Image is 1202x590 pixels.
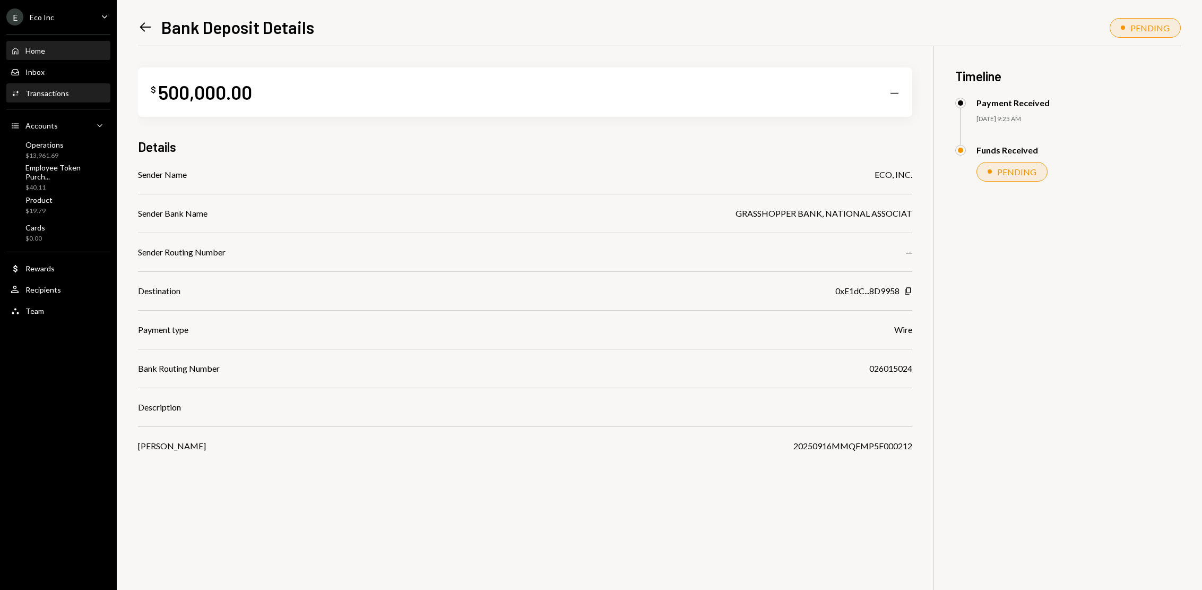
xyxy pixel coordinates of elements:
[138,323,188,336] div: Payment type
[25,223,45,232] div: Cards
[138,138,176,156] h3: Details
[138,285,180,297] div: Destination
[869,362,912,375] div: 026015024
[1130,23,1170,33] div: PENDING
[25,264,55,273] div: Rewards
[138,168,187,181] div: Sender Name
[151,84,156,95] div: $
[6,220,110,245] a: Cards$0.00
[25,183,106,192] div: $40.11
[894,323,912,336] div: Wire
[138,440,206,452] div: [PERSON_NAME]
[138,362,220,375] div: Bank Routing Number
[25,207,53,216] div: $19.79
[25,163,106,181] div: Employee Token Purch...
[138,207,207,220] div: Sender Bank Name
[905,246,912,259] div: —
[976,115,1181,124] div: [DATE] 9:25 AM
[976,145,1038,155] div: Funds Received
[25,46,45,55] div: Home
[889,85,900,100] div: —
[25,67,45,76] div: Inbox
[976,98,1050,108] div: Payment Received
[138,246,226,259] div: Sender Routing Number
[25,89,69,98] div: Transactions
[6,41,110,60] a: Home
[6,8,23,25] div: E
[955,67,1181,85] h3: Timeline
[835,285,900,297] div: 0xE1dC...8D9958
[158,80,252,104] div: 500,000.00
[6,165,110,190] a: Employee Token Purch...$40.11
[25,234,45,243] div: $0.00
[736,207,912,220] div: GRASSHOPPER BANK, NATIONAL ASSOCIAT
[25,285,61,294] div: Recipients
[997,167,1036,177] div: PENDING
[875,168,912,181] div: ECO, INC.
[25,140,64,149] div: Operations
[161,16,314,38] h1: Bank Deposit Details
[25,151,64,160] div: $13,961.69
[6,83,110,102] a: Transactions
[6,192,110,218] a: Product$19.79
[25,121,58,130] div: Accounts
[138,401,181,414] div: Description
[6,137,110,163] a: Operations$13,961.69
[793,440,912,452] div: 20250916MMQFMP5F000212
[6,116,110,135] a: Accounts
[6,259,110,278] a: Rewards
[6,301,110,320] a: Team
[25,195,53,204] div: Product
[6,280,110,299] a: Recipients
[25,306,44,315] div: Team
[30,13,54,22] div: Eco Inc
[6,62,110,81] a: Inbox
